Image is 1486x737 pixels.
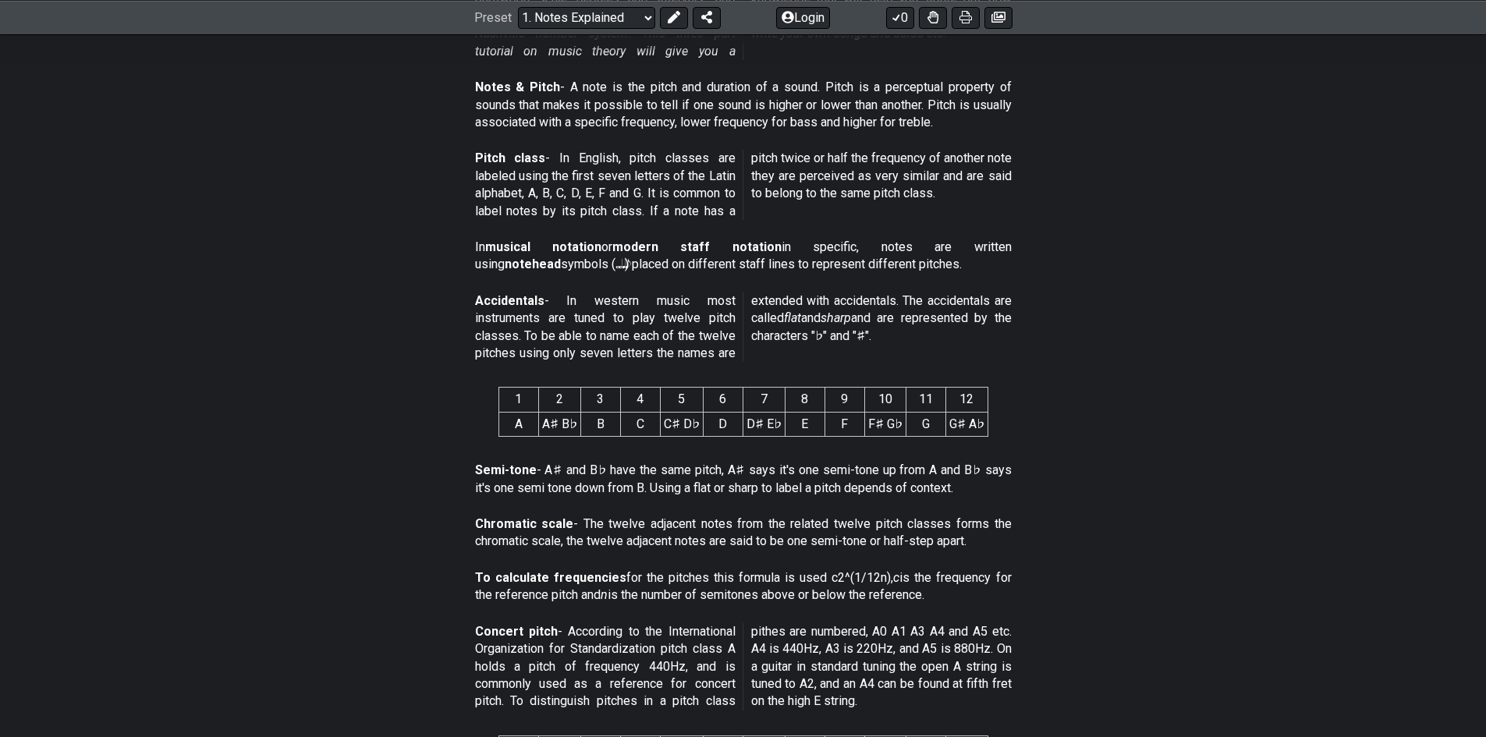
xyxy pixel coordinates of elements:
[784,310,801,325] em: flat
[785,388,825,412] th: 8
[475,624,558,639] strong: Concert pitch
[485,239,601,254] strong: musical notation
[945,412,988,436] td: G♯ A♭
[475,462,1012,497] p: - A♯ and B♭ have the same pitch, A♯ says it's one semi-tone up from A and B♭ says it's one semi t...
[538,388,580,412] th: 2
[475,516,574,531] strong: Chromatic scale
[475,516,1012,551] p: - The twelve adjacent notes from the related twelve pitch classes forms the chromatic scale, the ...
[821,310,851,325] em: sharp
[693,6,721,28] button: Share Preset
[538,412,580,436] td: A♯ B♭
[660,412,703,436] td: C♯ D♭
[475,150,1012,220] p: - In English, pitch classes are labeled using the first seven letters of the Latin alphabet, A, B...
[475,462,537,477] strong: Semi-tone
[776,6,830,28] button: Login
[475,623,1012,710] p: - According to the International Organization for Standardization pitch class A holds a pitch of ...
[601,587,608,602] em: n
[825,388,864,412] th: 9
[893,570,899,585] em: c
[906,388,945,412] th: 11
[474,10,512,25] span: Preset
[580,412,620,436] td: B
[475,570,626,585] strong: To calculate frequencies
[498,412,538,436] td: A
[886,6,914,28] button: 0
[945,388,988,412] th: 12
[475,292,1012,363] p: - In western music most instruments are tuned to play twelve pitch classes. To be able to name ea...
[580,388,620,412] th: 3
[505,257,561,271] strong: notehead
[475,79,1012,131] p: - A note is the pitch and duration of a sound. Pitch is a perceptual property of sounds that make...
[703,412,743,436] td: D
[475,151,546,165] strong: Pitch class
[785,412,825,436] td: E
[703,388,743,412] th: 6
[743,412,785,436] td: D♯ E♭
[864,412,906,436] td: F♯ G♭
[984,6,1013,28] button: Create image
[825,412,864,436] td: F
[660,388,703,412] th: 5
[498,388,538,412] th: 1
[475,569,1012,604] p: for the pitches this formula is used c2^(1/12n), is the frequency for the reference pitch and is ...
[475,80,560,94] strong: Notes & Pitch
[620,388,660,412] th: 4
[906,412,945,436] td: G
[864,388,906,412] th: 10
[743,388,785,412] th: 7
[919,6,947,28] button: Toggle Dexterity for all fretkits
[612,239,782,254] strong: modern staff notation
[518,6,655,28] select: Preset
[475,293,544,308] strong: Accidentals
[475,239,1012,274] p: In or in specific, notes are written using symbols (𝅝 𝅗𝅥 𝅘𝅥 𝅘𝅥𝅮) placed on different staff lines to r...
[952,6,980,28] button: Print
[660,6,688,28] button: Edit Preset
[620,412,660,436] td: C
